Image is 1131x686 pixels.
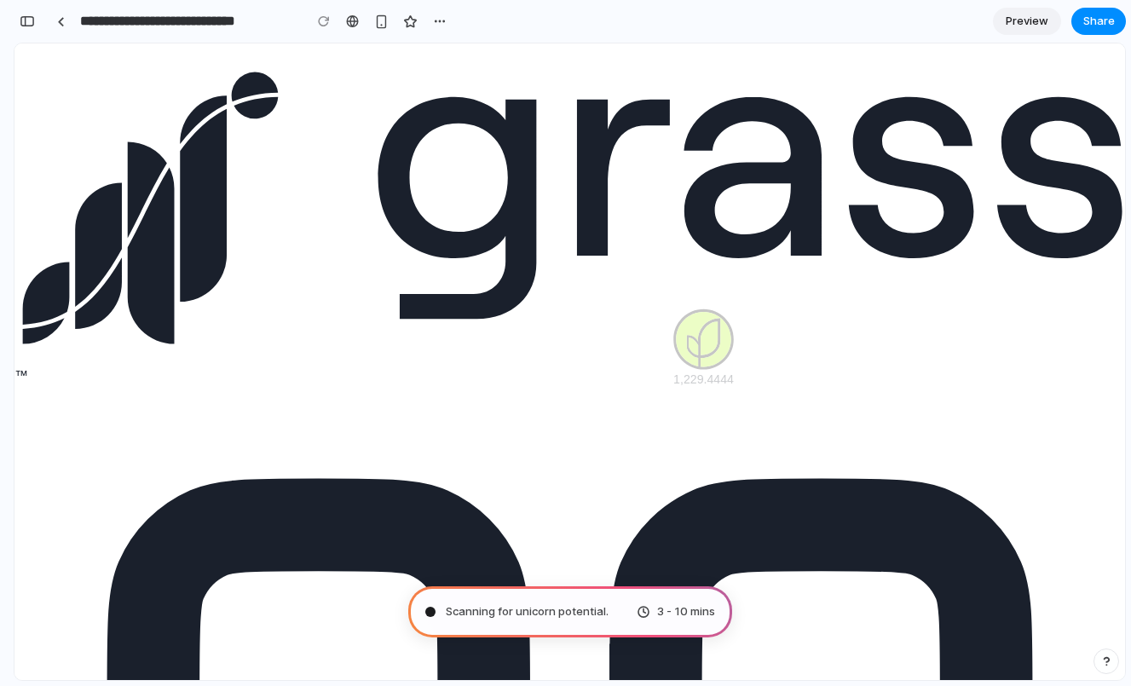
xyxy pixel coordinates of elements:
[657,603,715,620] span: 3 - 10 mins
[1071,8,1126,35] button: Share
[1006,13,1048,30] span: Preview
[993,8,1061,35] a: Preview
[659,327,719,345] p: 1,229.4444
[446,603,609,620] span: Scanning for unicorn potential .
[1083,13,1115,30] span: Share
